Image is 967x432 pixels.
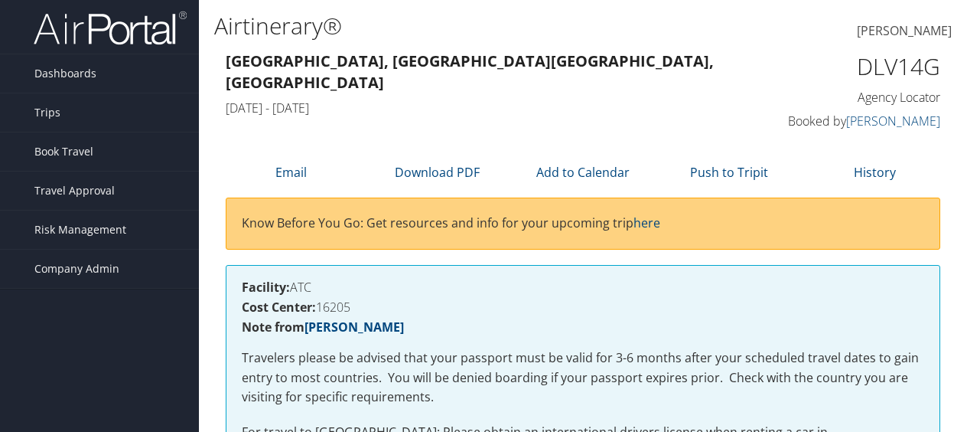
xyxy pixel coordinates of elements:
[226,100,756,116] h4: [DATE] - [DATE]
[34,54,96,93] span: Dashboards
[304,319,404,335] a: [PERSON_NAME]
[633,214,660,231] a: here
[690,164,768,181] a: Push to Tripit
[857,22,952,39] span: [PERSON_NAME]
[34,93,60,132] span: Trips
[226,51,714,93] strong: [GEOGRAPHIC_DATA], [GEOGRAPHIC_DATA] [GEOGRAPHIC_DATA], [GEOGRAPHIC_DATA]
[395,164,480,181] a: Download PDF
[846,113,940,129] a: [PERSON_NAME]
[242,281,924,293] h4: ATC
[857,8,952,55] a: [PERSON_NAME]
[34,133,93,171] span: Book Travel
[34,10,187,46] img: airportal-logo.png
[242,299,316,316] strong: Cost Center:
[242,214,924,234] p: Know Before You Go: Get resources and info for your upcoming trip
[854,164,896,181] a: History
[34,211,126,249] span: Risk Management
[242,301,924,313] h4: 16205
[779,89,940,106] h4: Agency Locator
[779,113,940,129] h4: Booked by
[242,319,404,335] strong: Note from
[34,172,115,210] span: Travel Approval
[34,250,119,288] span: Company Admin
[779,51,940,83] h1: DLV14G
[242,279,290,296] strong: Facility:
[275,164,307,181] a: Email
[536,164,630,181] a: Add to Calendar
[214,10,706,42] h1: Airtinerary®
[242,349,924,407] p: Travelers please be advised that your passport must be valid for 3-6 months after your scheduled ...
